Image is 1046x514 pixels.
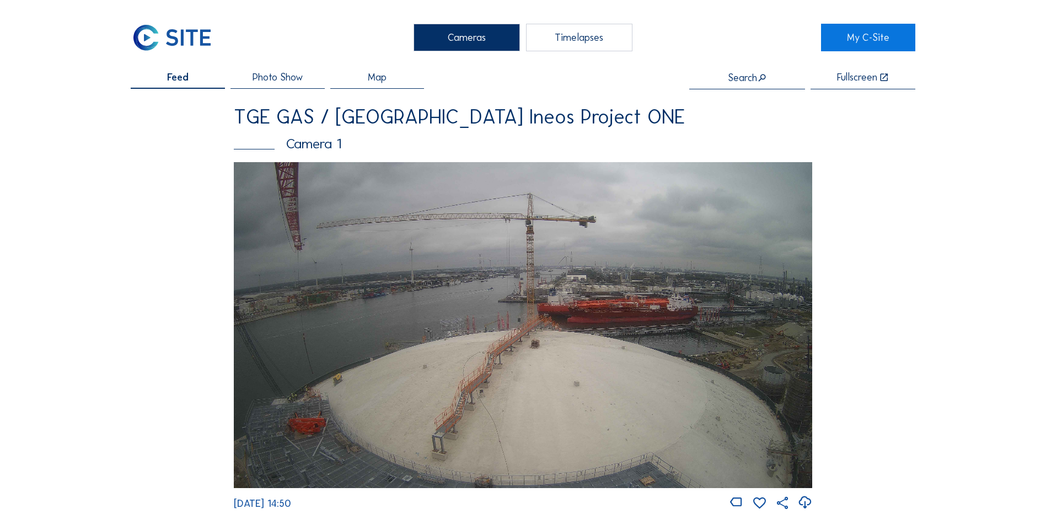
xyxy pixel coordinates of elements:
span: [DATE] 14:50 [234,497,291,510]
span: Map [368,72,387,82]
div: Timelapses [526,24,632,51]
span: Photo Show [253,72,303,82]
a: My C-Site [821,24,915,51]
img: C-SITE Logo [131,24,213,51]
div: Fullscreen [837,72,877,83]
div: Camera 1 [234,137,812,151]
a: C-SITE Logo [131,24,225,51]
div: Cameras [414,24,520,51]
img: Image [234,162,812,488]
div: TGE GAS / [GEOGRAPHIC_DATA] Ineos Project ONE [234,107,812,127]
span: Feed [167,72,189,82]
